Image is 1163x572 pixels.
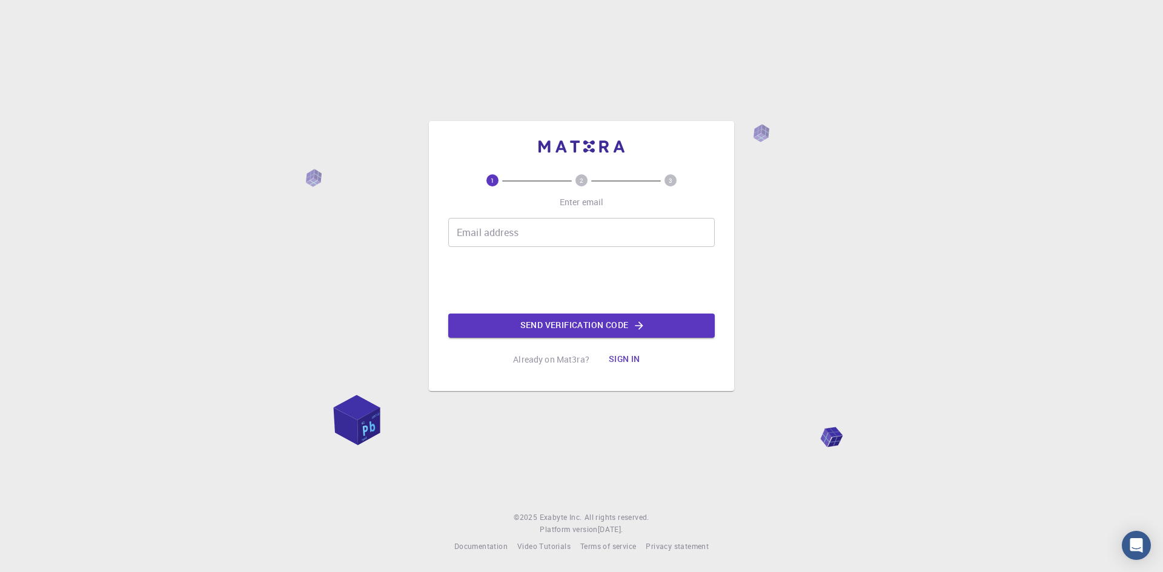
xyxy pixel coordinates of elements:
[598,524,623,534] span: [DATE] .
[540,511,582,524] a: Exabyte Inc.
[517,541,571,553] a: Video Tutorials
[540,512,582,522] span: Exabyte Inc.
[540,524,597,536] span: Platform version
[448,314,715,338] button: Send verification code
[646,541,709,553] a: Privacy statement
[517,541,571,551] span: Video Tutorials
[585,511,649,524] span: All rights reserved.
[580,541,636,551] span: Terms of service
[454,541,508,551] span: Documentation
[491,176,494,185] text: 1
[599,347,650,372] button: Sign in
[560,196,604,208] p: Enter email
[580,176,583,185] text: 2
[598,524,623,536] a: [DATE].
[454,541,508,553] a: Documentation
[646,541,709,551] span: Privacy statement
[489,257,674,304] iframe: reCAPTCHA
[580,541,636,553] a: Terms of service
[1122,531,1151,560] div: Open Intercom Messenger
[514,511,539,524] span: © 2025
[669,176,672,185] text: 3
[513,353,589,366] p: Already on Mat3ra?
